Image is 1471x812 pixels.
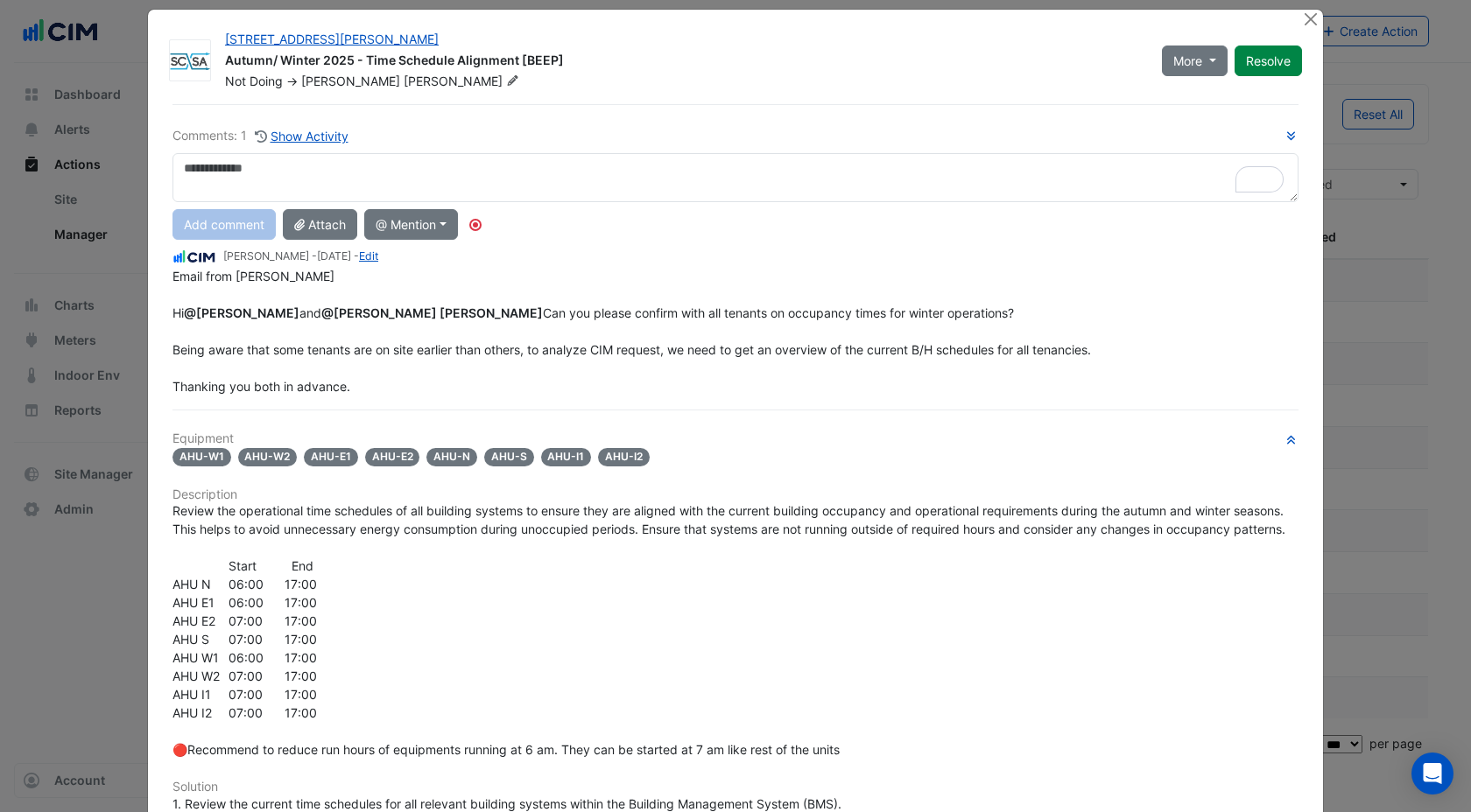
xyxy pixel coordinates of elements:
button: Attach [283,209,357,240]
div: Autumn/ Winter 2025 - Time Schedule Alignment [BEEP] [225,52,1141,73]
button: Show Activity [254,126,349,146]
h6: Solution [172,780,1299,794]
h6: Equipment [172,431,1299,446]
span: AHU-I2 [598,448,650,466]
button: Close [1301,10,1320,28]
div: Tooltip anchor [468,217,483,233]
a: [STREET_ADDRESS][PERSON_NAME] [225,31,439,46]
button: Resolve [1235,45,1302,76]
span: AHU-N [426,448,477,466]
span: [PERSON_NAME] [404,73,523,90]
span: AHU-E1 [304,448,358,466]
div: Comments: 1 [172,126,349,146]
span: AHU-S [484,448,534,466]
button: @ Mention [364,209,458,240]
button: More [1162,45,1228,76]
span: izzi.goldman@colliers.com [Colliers Capitaland] [321,305,543,320]
span: karen.lecuru@colliers.com [Colliers Capitaland] [184,305,299,320]
span: AHU-W2 [238,448,298,466]
span: Email from [PERSON_NAME] Hi and Can you please confirm with all tenants on occupancy times for wi... [172,269,1091,394]
h6: Description [172,487,1299,502]
span: 2025-05-13 16:00:28 [317,249,351,262]
img: CIM [172,248,216,267]
span: More [1173,52,1202,70]
textarea: To enrich screen reader interactions, please activate Accessibility in Grammarly extension settings [172,153,1299,202]
span: Review the operational time schedules of all building systems to ensure they are aligned with the... [172,503,1287,757]
small: [PERSON_NAME] - - [223,248,378,264]
span: -> [286,73,298,88]
span: [PERSON_NAME] [301,73,400,88]
span: AHU-W1 [172,448,231,466]
img: SCSA [170,52,210,70]
span: AHU-I1 [541,448,592,466]
span: AHU-E2 [365,448,420,466]
span: Not Doing [225,73,283,88]
div: Open Intercom Messenger [1411,752,1453,794]
a: Edit [359,249,378,262]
